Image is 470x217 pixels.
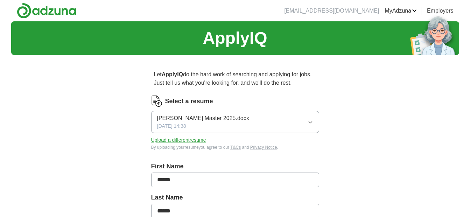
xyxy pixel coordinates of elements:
label: Last Name [151,193,319,202]
button: Upload a differentresume [151,136,206,144]
h1: ApplyIQ [203,26,267,51]
strong: ApplyIQ [162,71,183,77]
label: Select a resume [165,97,213,106]
li: [EMAIL_ADDRESS][DOMAIN_NAME] [284,7,379,15]
img: Adzuna logo [17,3,76,19]
button: [PERSON_NAME] Master 2025.docx[DATE] 14:38 [151,111,319,133]
img: CV Icon [151,96,162,107]
label: First Name [151,162,319,171]
a: Employers [427,7,454,15]
span: [DATE] 14:38 [157,122,186,130]
a: T&Cs [230,145,241,150]
a: MyAdzuna [385,7,417,15]
div: By uploading your resume you agree to our and . [151,144,319,150]
span: [PERSON_NAME] Master 2025.docx [157,114,249,122]
a: Privacy Notice [250,145,277,150]
p: Let do the hard work of searching and applying for jobs. Just tell us what you're looking for, an... [151,68,319,90]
